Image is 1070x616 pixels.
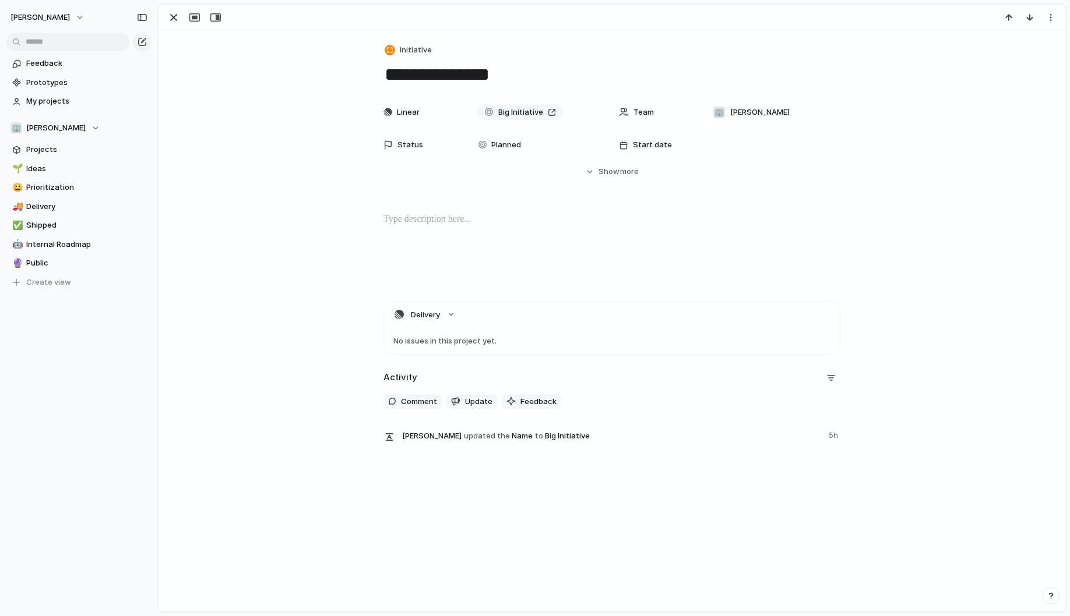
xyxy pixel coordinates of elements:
div: Delivery [384,328,840,354]
button: Initiative [382,42,435,59]
span: Team [633,107,654,118]
span: Show [599,166,620,178]
button: Create view [6,274,152,291]
button: ✅ [10,220,22,231]
button: 😀 [10,182,22,193]
a: Big Initiative [477,105,563,120]
button: 🌱 [10,163,22,175]
span: Prioritization [26,182,147,193]
div: 🤖 [12,238,20,251]
span: [PERSON_NAME] [402,430,462,442]
span: Internal Roadmap [26,239,147,250]
span: [PERSON_NAME] [730,107,790,118]
a: 🔮Public [6,254,152,272]
button: 🏢[PERSON_NAME] [6,119,152,137]
div: 🏢 [713,107,725,118]
span: Public [26,257,147,269]
a: ✅Shipped [6,217,152,234]
span: My projects [26,95,147,107]
span: 5h [829,427,840,441]
div: 🔮 [12,257,20,270]
h2: Activity [383,371,417,384]
span: Planned [491,139,521,151]
button: Comment [383,394,442,409]
div: 🏢 [10,122,22,134]
span: Status [397,139,423,151]
span: more [620,166,639,178]
span: Create view [26,277,71,288]
a: My projects [6,93,152,110]
span: Prototypes [26,77,147,88]
button: 🔮 [10,257,22,269]
a: Feedback [6,55,152,72]
a: 🤖Internal Roadmap [6,236,152,253]
span: [PERSON_NAME] [26,122,86,134]
button: Delivery [384,302,840,328]
button: Showmore [383,161,840,182]
div: 😀 [12,181,20,194]
span: Name Big Initiative [402,427,822,444]
span: Ideas [26,163,147,175]
span: Big Initiative [498,107,543,118]
a: Projects [6,141,152,158]
span: Shipped [26,220,147,231]
span: Start date [633,139,672,151]
a: Prototypes [6,74,152,91]
span: Feedback [520,396,557,408]
a: 😀Prioritization [6,179,152,196]
span: updated the [464,430,510,442]
span: Feedback [26,58,147,69]
span: Update [465,396,492,408]
div: ✅ [12,219,20,232]
div: 🚚 [12,200,20,213]
div: 🌱 [12,162,20,175]
a: 🚚Delivery [6,198,152,215]
span: Linear [397,107,420,118]
span: Initiative [400,44,432,56]
span: Comment [401,396,437,408]
span: Delivery [26,201,147,213]
button: [PERSON_NAME] [5,8,90,27]
button: 🚚 [10,201,22,213]
button: 🤖 [10,239,22,250]
span: to [535,430,543,442]
span: Projects [26,144,147,155]
button: Feedback [502,394,561,409]
div: No issues in this project yet. [384,328,840,354]
button: Update [446,394,497,409]
a: 🌱Ideas [6,160,152,178]
span: [PERSON_NAME] [10,12,70,23]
